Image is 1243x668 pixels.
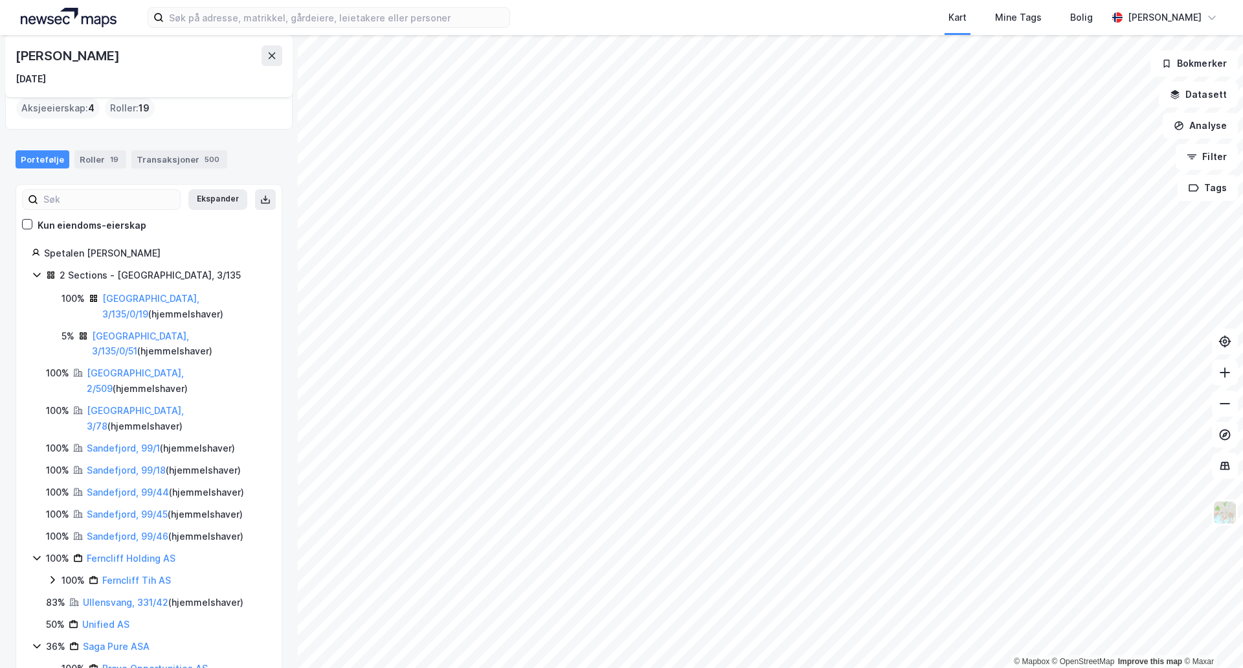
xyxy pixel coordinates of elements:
div: 100% [46,463,69,478]
div: Bolig [1070,10,1093,25]
button: Filter [1176,144,1238,170]
div: ( hjemmelshaver ) [87,463,241,478]
button: Datasett [1159,82,1238,108]
div: 83% [46,595,65,610]
div: ( hjemmelshaver ) [87,529,243,544]
a: Sandefjord, 99/44 [87,487,169,498]
span: 19 [139,100,150,116]
a: Ferncliff Holding AS [87,553,175,564]
a: Sandefjord, 99/1 [87,443,160,454]
button: Bokmerker [1150,51,1238,76]
a: [GEOGRAPHIC_DATA], 3/135/0/51 [92,330,189,357]
div: Portefølje [16,150,69,168]
div: 100% [46,365,69,381]
a: Sandefjord, 99/18 [87,465,166,476]
img: logo.a4113a55bc3d86da70a041830d287a7e.svg [21,8,117,27]
button: Analyse [1163,113,1238,139]
div: ( hjemmelshaver ) [92,328,266,360]
div: ( hjemmelshaver ) [102,291,266,322]
div: 100% [46,485,69,500]
button: Tags [1178,175,1238,201]
div: Roller : [105,98,155,119]
div: 100% [46,441,69,456]
a: [GEOGRAPHIC_DATA], 2/509 [87,367,184,394]
span: 4 [88,100,95,116]
div: Aksjeeierskap : [16,98,100,119]
div: 500 [202,153,222,166]
div: [DATE] [16,71,46,87]
a: Ullensvang, 331/42 [83,597,168,608]
div: Roller [74,150,126,168]
div: Spetalen [PERSON_NAME] [44,246,266,261]
a: [GEOGRAPHIC_DATA], 3/135/0/19 [102,293,199,319]
div: Kontrollprogram for chat [1178,606,1243,668]
a: OpenStreetMap [1052,657,1115,666]
input: Søk [38,190,180,209]
a: Ferncliff Tih AS [102,575,171,586]
div: ( hjemmelshaver ) [87,485,244,500]
div: Kun eiendoms-eierskap [38,218,146,233]
div: [PERSON_NAME] [1128,10,1202,25]
div: Mine Tags [995,10,1042,25]
div: 100% [46,403,69,419]
div: 2 Sections - [GEOGRAPHIC_DATA], 3/135 [60,268,241,283]
div: 100% [62,573,85,588]
div: 100% [62,291,85,306]
div: ( hjemmelshaver ) [87,365,266,397]
a: Unified AS [82,619,129,630]
a: Saga Pure ASA [83,641,150,652]
a: Sandefjord, 99/46 [87,531,168,542]
div: ( hjemmelshaver ) [83,595,243,610]
div: 100% [46,551,69,566]
div: 36% [46,639,65,654]
button: Ekspander [188,189,247,210]
div: 100% [46,529,69,544]
div: [PERSON_NAME] [16,45,122,66]
div: 100% [46,507,69,522]
div: 50% [46,617,65,632]
div: ( hjemmelshaver ) [87,403,266,434]
div: Transaksjoner [131,150,227,168]
a: Sandefjord, 99/45 [87,509,168,520]
a: Mapbox [1014,657,1049,666]
div: ( hjemmelshaver ) [87,441,235,456]
a: [GEOGRAPHIC_DATA], 3/78 [87,405,184,432]
img: Z [1213,500,1237,525]
div: ( hjemmelshaver ) [87,507,243,522]
iframe: Chat Widget [1178,606,1243,668]
div: Kart [948,10,967,25]
input: Søk på adresse, matrikkel, gårdeiere, leietakere eller personer [164,8,510,27]
div: 19 [107,153,121,166]
div: 5% [62,328,74,344]
a: Improve this map [1118,657,1182,666]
